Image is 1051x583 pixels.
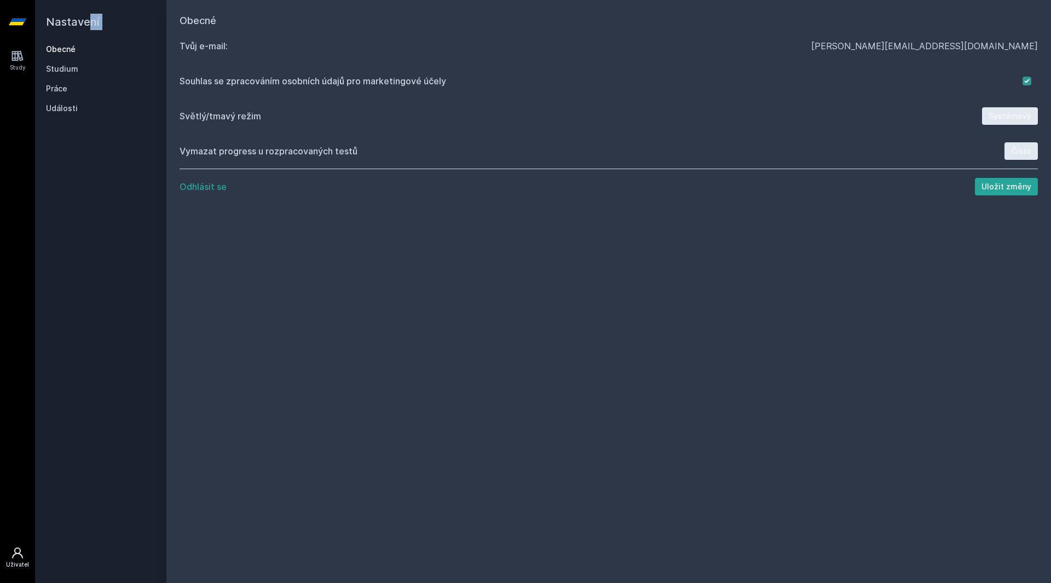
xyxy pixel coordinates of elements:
[10,64,26,72] div: Study
[180,74,1023,88] div: Souhlas se zpracováním osobních údajů pro marketingové účely
[2,44,33,77] a: Study
[46,83,155,94] a: Práce
[180,145,1004,158] div: Vymazat progress u rozpracovaných testů
[1004,142,1038,160] button: Čisto
[982,107,1038,125] button: Systémový
[180,180,227,193] button: Odhlásit se
[2,541,33,574] a: Uživatel
[46,64,155,74] a: Studium
[46,103,155,114] a: Události
[975,178,1038,195] button: Uložit změny
[180,109,982,123] div: Světlý/tmavý režim
[6,561,29,569] div: Uživatel
[180,13,1038,28] h1: Obecné
[46,44,155,55] a: Obecné
[180,39,811,53] div: Tvůj e‑mail:
[811,39,1038,53] div: [PERSON_NAME][EMAIL_ADDRESS][DOMAIN_NAME]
